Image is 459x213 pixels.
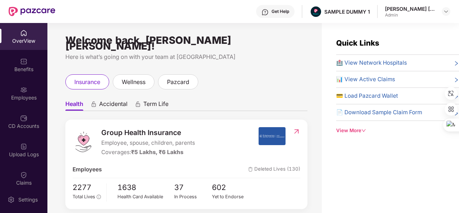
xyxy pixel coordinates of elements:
img: svg+xml;base64,PHN2ZyBpZD0iQ0RfQWNjb3VudHMiIGRhdGEtbmFtZT0iQ0QgQWNjb3VudHMiIHhtbG5zPSJodHRwOi8vd3... [20,115,27,122]
span: 📊 View Active Claims [336,75,395,84]
img: deleteIcon [248,167,253,172]
span: down [361,128,366,133]
img: Pazcare_Alternative_logo-01-01.png [311,6,321,17]
span: Quick Links [336,38,379,47]
span: wellness [122,78,145,87]
div: Admin [385,12,435,18]
span: pazcard [167,78,189,87]
span: Group Health Insurance [101,127,195,138]
img: RedirectIcon [293,128,300,135]
img: svg+xml;base64,PHN2ZyBpZD0iSGVscC0zMngzMiIgeG1sbnM9Imh0dHA6Ly93d3cudzMub3JnLzIwMDAvc3ZnIiB3aWR0aD... [261,9,269,16]
div: Settings [16,196,40,203]
img: svg+xml;base64,PHN2ZyBpZD0iSG9tZSIgeG1sbnM9Imh0dHA6Ly93d3cudzMub3JnLzIwMDAvc3ZnIiB3aWR0aD0iMjAiIG... [20,29,27,37]
div: Coverages: [101,148,195,157]
img: svg+xml;base64,PHN2ZyBpZD0iQ2xhaW0iIHhtbG5zPSJodHRwOi8vd3d3LnczLm9yZy8yMDAwL3N2ZyIgd2lkdGg9IjIwIi... [20,171,27,179]
img: svg+xml;base64,PHN2ZyBpZD0iU2V0dGluZy0yMHgyMCIgeG1sbnM9Imh0dHA6Ly93d3cudzMub3JnLzIwMDAvc3ZnIiB3aW... [8,196,15,203]
span: right [454,60,459,67]
span: 602 [212,182,250,194]
div: animation [135,101,141,107]
span: Employee, spouse, children, parents [101,139,195,147]
span: Term Life [143,100,168,111]
div: Welcome back, [PERSON_NAME] [PERSON_NAME]! [65,37,307,49]
img: svg+xml;base64,PHN2ZyBpZD0iVXBsb2FkX0xvZ3MiIGRhdGEtbmFtZT0iVXBsb2FkIExvZ3MiIHhtbG5zPSJodHRwOi8vd3... [20,143,27,150]
span: 2277 [73,182,101,194]
div: View More [336,127,459,134]
span: 💳 Load Pazcard Wallet [336,92,398,100]
div: SAMPLE DUMMY 1 [324,8,370,15]
span: Health [65,100,83,111]
img: insurerIcon [259,127,286,145]
div: Yet to Endorse [212,193,250,200]
div: Health Card Available [117,193,174,200]
div: In Process [174,193,212,200]
div: Get Help [272,9,289,14]
img: logo [73,131,94,153]
span: 📄 Download Sample Claim Form [336,108,422,117]
span: Deleted Lives (130) [248,165,300,174]
img: svg+xml;base64,PHN2ZyBpZD0iRW1wbG95ZWVzIiB4bWxucz0iaHR0cDovL3d3dy53My5vcmcvMjAwMC9zdmciIHdpZHRoPS... [20,86,27,93]
span: 37 [174,182,212,194]
div: animation [91,101,97,107]
img: New Pazcare Logo [9,7,55,16]
img: svg+xml;base64,PHN2ZyBpZD0iQmVuZWZpdHMiIHhtbG5zPSJodHRwOi8vd3d3LnczLm9yZy8yMDAwL3N2ZyIgd2lkdGg9Ij... [20,58,27,65]
span: 🏥 View Network Hospitals [336,59,407,67]
span: Employees [73,165,102,174]
div: [PERSON_NAME] [PERSON_NAME] [385,5,435,12]
span: insurance [74,78,100,87]
span: Total Lives [73,194,95,199]
span: ₹5 Lakhs, ₹6 Lakhs [131,149,184,156]
img: svg+xml;base64,PHN2ZyBpZD0iRHJvcGRvd24tMzJ4MzIiIHhtbG5zPSJodHRwOi8vd3d3LnczLm9yZy8yMDAwL3N2ZyIgd2... [443,9,449,14]
span: 1638 [117,182,174,194]
span: Accidental [99,100,128,111]
div: Here is what’s going on with your team at [GEOGRAPHIC_DATA] [65,52,307,61]
span: info-circle [97,195,101,199]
